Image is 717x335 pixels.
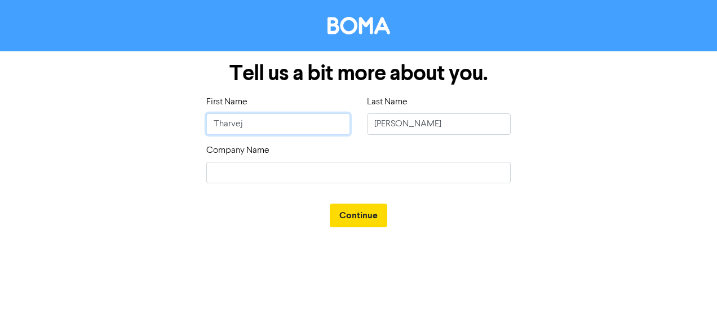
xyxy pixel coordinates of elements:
[327,17,390,34] img: BOMA Logo
[206,144,269,157] label: Company Name
[206,95,247,109] label: First Name
[330,204,387,227] button: Continue
[367,95,408,109] label: Last Name
[661,281,717,335] iframe: Chat Widget
[206,60,511,86] h1: Tell us a bit more about you.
